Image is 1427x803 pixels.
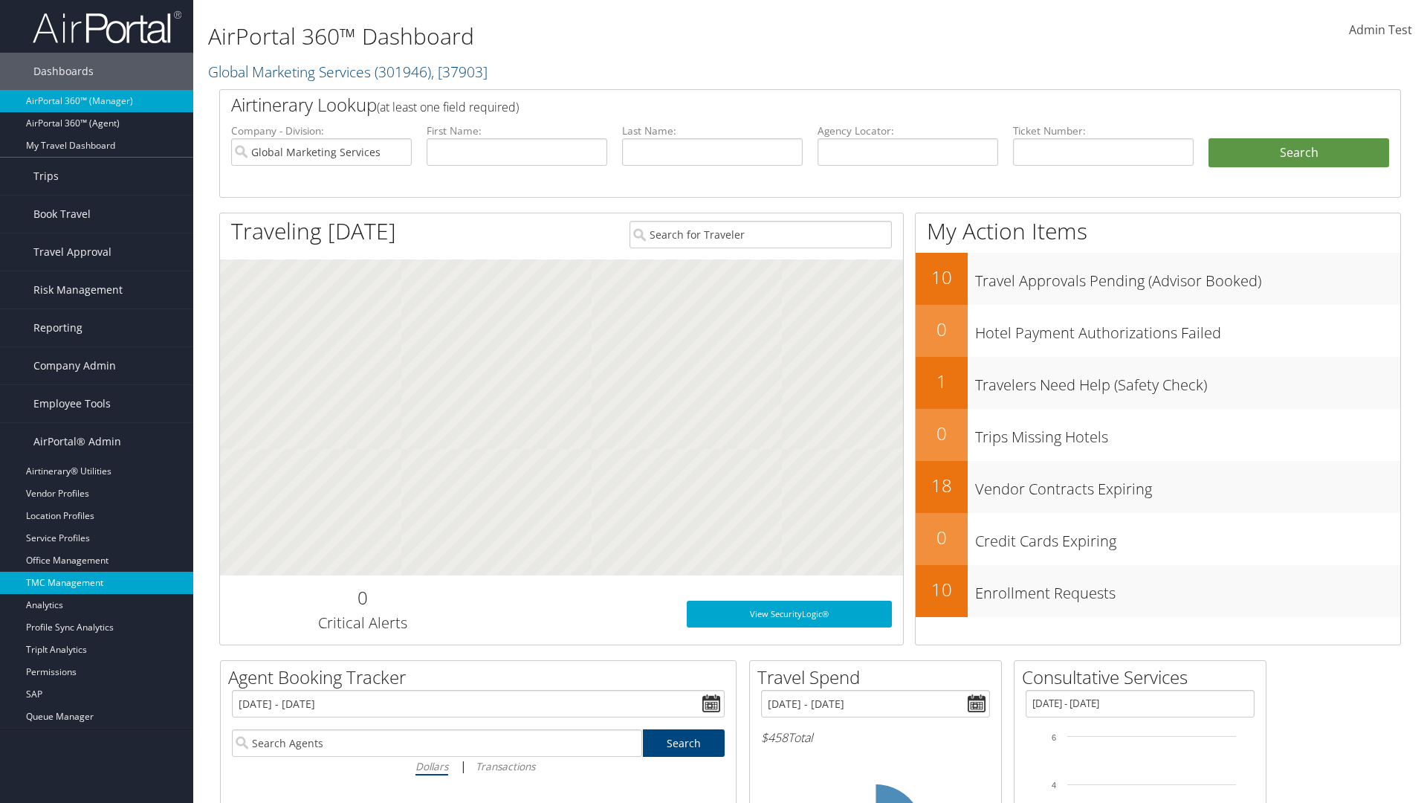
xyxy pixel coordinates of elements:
[33,196,91,233] span: Book Travel
[916,253,1400,305] a: 10Travel Approvals Pending (Advisor Booked)
[33,347,116,384] span: Company Admin
[687,601,892,628] a: View SecurityLogic®
[916,409,1400,461] a: 0Trips Missing Hotels
[431,62,488,82] span: , [ 37903 ]
[415,759,448,773] i: Dollars
[33,423,121,460] span: AirPortal® Admin
[761,729,990,746] h6: Total
[1013,123,1194,138] label: Ticket Number:
[975,419,1400,448] h3: Trips Missing Hotels
[1052,781,1056,790] tspan: 4
[1349,7,1412,54] a: Admin Test
[916,357,1400,409] a: 1Travelers Need Help (Safety Check)
[33,309,82,346] span: Reporting
[427,123,607,138] label: First Name:
[916,473,968,498] h2: 18
[33,271,123,309] span: Risk Management
[975,315,1400,344] h3: Hotel Payment Authorizations Failed
[208,62,488,82] a: Global Marketing Services
[1208,138,1389,168] button: Search
[916,513,1400,565] a: 0Credit Cards Expiring
[231,92,1291,117] h2: Airtinerary Lookup
[818,123,998,138] label: Agency Locator:
[757,665,1001,690] h2: Travel Spend
[916,305,1400,357] a: 0Hotel Payment Authorizations Failed
[232,757,725,775] div: |
[231,216,396,247] h1: Traveling [DATE]
[916,421,968,446] h2: 0
[975,263,1400,291] h3: Travel Approvals Pending (Advisor Booked)
[1052,733,1056,742] tspan: 6
[375,62,431,82] span: ( 301946 )
[231,613,494,633] h3: Critical Alerts
[916,565,1400,617] a: 10Enrollment Requests
[916,461,1400,513] a: 18Vendor Contracts Expiring
[228,665,736,690] h2: Agent Booking Tracker
[643,729,725,757] a: Search
[916,317,968,342] h2: 0
[476,759,535,773] i: Transactions
[33,10,181,45] img: airportal-logo.png
[208,21,1011,52] h1: AirPortal 360™ Dashboard
[1349,22,1412,38] span: Admin Test
[33,385,111,422] span: Employee Tools
[975,575,1400,604] h3: Enrollment Requests
[33,233,111,271] span: Travel Approval
[377,99,519,115] span: (at least one field required)
[232,729,642,757] input: Search Agents
[231,123,412,138] label: Company - Division:
[1022,665,1266,690] h2: Consultative Services
[761,729,788,746] span: $458
[622,123,803,138] label: Last Name:
[975,523,1400,552] h3: Credit Cards Expiring
[916,216,1400,247] h1: My Action Items
[916,525,968,550] h2: 0
[916,369,968,394] h2: 1
[916,265,968,290] h2: 10
[916,577,968,602] h2: 10
[630,221,892,248] input: Search for Traveler
[975,471,1400,500] h3: Vendor Contracts Expiring
[975,367,1400,396] h3: Travelers Need Help (Safety Check)
[33,53,94,90] span: Dashboards
[33,158,59,195] span: Trips
[231,585,494,610] h2: 0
